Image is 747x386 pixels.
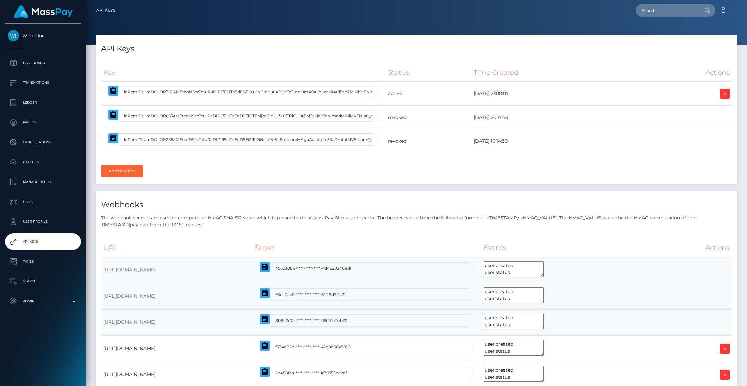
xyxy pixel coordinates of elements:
[8,177,78,187] p: Manage Users
[5,74,81,91] a: Transactions
[654,239,732,257] th: Actions
[484,261,544,277] textarea: user.created user.status payout.created payout.status load.created load.status load.reversed spen...
[101,239,252,257] th: URL
[101,199,732,211] h4: Webhooks
[8,137,78,147] p: Cancellations
[8,276,78,286] p: Search
[5,253,81,270] a: Taxes
[5,174,81,190] a: Manage Users
[386,129,472,153] td: revoked
[5,233,81,250] a: API Keys
[5,293,81,310] a: Admin
[484,287,544,303] textarea: user.created user.status payout.created payout.status load.created load.status load.reversed spen...
[8,118,78,127] p: Payees
[8,157,78,167] p: Batches
[101,257,252,283] td: [URL][DOMAIN_NAME]
[484,340,544,356] textarea: user.created user.status payout.created payout.status payout_reversal.created payout_reversal.sta...
[5,214,81,230] a: User Profile
[101,215,732,228] p: The webhook secrets are used to compute an HMAC SHA 512 value which is passed in the X-MassPay-Si...
[96,3,115,17] a: API Keys
[8,197,78,207] p: Links
[101,43,732,55] h4: API Keys
[101,283,252,309] td: [URL][DOMAIN_NAME]
[101,335,252,362] td: [URL][DOMAIN_NAME]
[472,129,635,153] td: [DATE] 16:14:30
[484,366,544,382] textarea: user.created user.status payout.created payout.status payout_reversal.status payout_reversal.crea...
[472,82,635,106] td: [DATE] 21:08:07
[101,165,143,177] a: Add New Key
[472,64,635,82] th: Time Created
[484,314,544,329] textarea: user.created user.status payout.created payout.status load.created load.status load.reversed spen...
[386,106,472,129] td: revoked
[5,94,81,111] a: Ledger
[14,5,73,18] img: MassPay Logo
[101,309,252,335] td: [URL][DOMAIN_NAME]
[8,257,78,266] p: Taxes
[481,239,654,257] th: Events
[8,58,78,68] p: Dashboard
[101,64,386,82] th: Key
[8,78,78,88] p: Transactions
[472,106,635,129] td: [DATE] 20:17:53
[5,194,81,210] a: Links
[8,217,78,227] p: User Profile
[5,55,81,71] a: Dashboard
[5,154,81,170] a: Batches
[5,114,81,131] a: Payees
[8,30,19,41] img: Whop Inc
[8,98,78,108] p: Ledger
[5,33,81,39] span: Whop Inc
[386,82,472,106] td: active
[635,64,732,82] th: Actions
[252,239,481,257] th: Secret
[5,134,81,151] a: Cancellations
[386,64,472,82] th: Status
[636,4,698,17] input: Search...
[5,273,81,290] a: Search
[8,296,78,306] p: Admin
[8,237,78,247] p: API Keys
